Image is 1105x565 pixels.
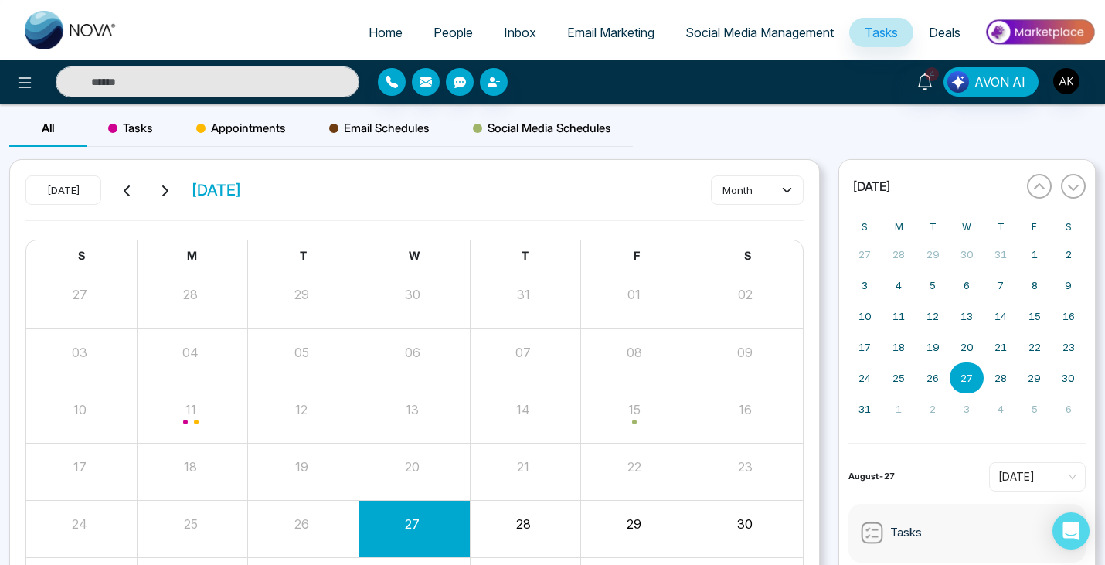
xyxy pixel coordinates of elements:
abbr: August 4, 2025 [896,279,902,291]
abbr: July 30, 2025 [960,248,974,260]
a: Inbox [488,18,552,47]
button: August 3, 2025 [848,270,882,301]
a: Social Media Management [670,18,849,47]
button: August 28, 2025 [984,362,1018,393]
span: W [409,249,420,262]
abbr: August 26, 2025 [926,372,939,384]
span: S [744,249,751,262]
button: August 17, 2025 [848,332,882,362]
span: People [433,25,473,40]
img: User Avatar [1053,68,1079,94]
button: August 26, 2025 [916,362,950,393]
button: August 2, 2025 [1052,239,1086,270]
button: August 6, 2025 [950,270,984,301]
button: August 12, 2025 [916,301,950,332]
img: Market-place.gif [984,15,1096,49]
button: August 11, 2025 [882,301,916,332]
span: Tasks [865,25,898,40]
button: 14 [516,400,530,419]
abbr: August 21, 2025 [994,341,1007,353]
button: July 29, 2025 [916,239,950,270]
a: Tasks [849,18,913,47]
button: 17 [73,458,87,476]
abbr: August 25, 2025 [892,372,905,384]
span: S [78,249,85,262]
button: [DATE] [25,175,101,205]
a: Email Marketing [552,18,670,47]
span: Email Marketing [567,25,654,40]
abbr: August 8, 2025 [1032,279,1038,291]
abbr: August 30, 2025 [1062,372,1075,384]
abbr: September 6, 2025 [1066,403,1072,415]
button: 09 [737,343,753,362]
span: [DATE] [853,179,890,194]
button: August 16, 2025 [1052,301,1086,332]
button: August 15, 2025 [1018,301,1052,332]
a: People [418,18,488,47]
button: August 8, 2025 [1018,270,1052,301]
button: September 5, 2025 [1018,393,1052,424]
button: 28 [183,285,198,304]
abbr: Thursday [998,221,1005,233]
a: 4 [906,67,943,94]
abbr: August 14, 2025 [994,310,1007,322]
abbr: August 27, 2025 [960,372,973,384]
button: August 7, 2025 [984,270,1018,301]
span: F [634,249,640,262]
abbr: July 28, 2025 [892,248,905,260]
button: 04 [182,343,199,362]
button: 16 [739,400,752,419]
button: 08 [627,343,642,362]
button: 21 [517,458,529,476]
abbr: August 2, 2025 [1066,248,1072,260]
abbr: August 28, 2025 [994,372,1007,384]
abbr: August 31, 2025 [858,403,871,415]
span: [DATE] [191,179,242,202]
button: July 31, 2025 [984,239,1018,270]
button: September 3, 2025 [950,393,984,424]
abbr: August 1, 2025 [1032,248,1038,260]
abbr: August 29, 2025 [1028,372,1041,384]
abbr: August 6, 2025 [964,279,970,291]
button: 12 [295,400,308,419]
abbr: September 5, 2025 [1032,403,1038,415]
span: AVON AI [974,73,1025,91]
abbr: Wednesday [962,221,971,233]
button: August 29, 2025 [1018,362,1052,393]
abbr: August 13, 2025 [960,310,973,322]
span: T [522,249,529,262]
abbr: September 4, 2025 [998,403,1004,415]
a: Home [353,18,418,47]
abbr: Sunday [862,221,868,233]
span: Deals [929,25,960,40]
button: August 23, 2025 [1052,332,1086,362]
button: 01 [627,285,641,304]
button: 30 [405,285,420,304]
button: August 31, 2025 [848,393,882,424]
abbr: August 15, 2025 [1028,310,1041,322]
button: August 25, 2025 [882,362,916,393]
abbr: August 7, 2025 [998,279,1004,291]
button: 27 [73,285,87,304]
button: [DATE] [848,179,1018,194]
abbr: August 17, 2025 [858,341,871,353]
strong: August-27 [848,471,895,482]
button: July 28, 2025 [882,239,916,270]
button: 13 [406,400,419,419]
button: July 30, 2025 [950,239,984,270]
button: AVON AI [943,67,1039,97]
abbr: August 23, 2025 [1062,341,1075,353]
button: 22 [627,458,641,476]
span: T [300,249,307,262]
img: Nova CRM Logo [25,11,117,49]
button: 30 [737,515,753,533]
abbr: August 24, 2025 [858,372,871,384]
abbr: Monday [895,221,903,233]
button: September 6, 2025 [1052,393,1086,424]
img: Lead Flow [947,71,969,93]
abbr: Friday [1032,221,1037,233]
span: All [42,121,54,135]
abbr: August 18, 2025 [892,341,905,353]
abbr: July 27, 2025 [858,248,871,260]
abbr: Saturday [1066,221,1072,233]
